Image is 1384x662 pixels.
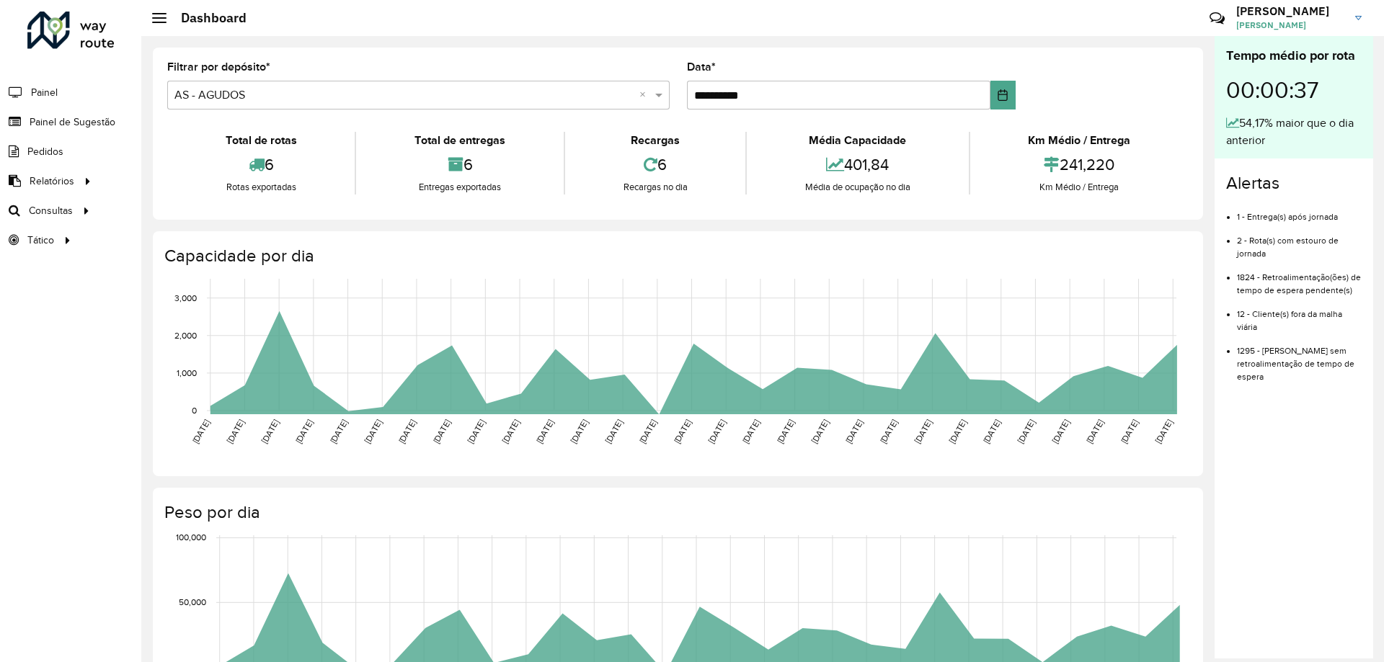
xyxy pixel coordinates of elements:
[179,597,206,607] text: 50,000
[1226,115,1362,149] div: 54,17% maior que o dia anterior
[363,418,383,445] text: [DATE]
[750,180,964,194] div: Média de ocupação no dia
[259,418,280,445] text: [DATE]
[396,418,417,445] text: [DATE]
[637,418,658,445] text: [DATE]
[190,418,211,445] text: [DATE]
[1153,418,1174,445] text: [DATE]
[569,418,590,445] text: [DATE]
[947,418,968,445] text: [DATE]
[174,293,197,303] text: 3,000
[569,180,742,194] div: Recargas no dia
[177,368,197,377] text: 1,000
[328,418,349,445] text: [DATE]
[750,132,964,149] div: Média Capacidade
[360,149,559,180] div: 6
[1226,173,1362,194] h4: Alertas
[174,331,197,340] text: 2,000
[706,418,727,445] text: [DATE]
[27,144,63,159] span: Pedidos
[1236,4,1344,18] h3: [PERSON_NAME]
[164,502,1189,523] h4: Peso por dia
[878,418,899,445] text: [DATE]
[1202,3,1233,34] a: Contato Rápido
[1236,19,1344,32] span: [PERSON_NAME]
[639,86,652,104] span: Clear all
[171,132,351,149] div: Total de rotas
[740,418,761,445] text: [DATE]
[293,418,314,445] text: [DATE]
[1226,66,1362,115] div: 00:00:37
[176,533,206,542] text: 100,000
[171,149,351,180] div: 6
[687,58,716,76] label: Data
[164,246,1189,267] h4: Capacidade por dia
[431,418,452,445] text: [DATE]
[1084,418,1105,445] text: [DATE]
[27,233,54,248] span: Tático
[1237,334,1362,383] li: 1295 - [PERSON_NAME] sem retroalimentação de tempo de espera
[360,180,559,194] div: Entregas exportadas
[30,115,115,130] span: Painel de Sugestão
[29,203,73,218] span: Consultas
[500,418,520,445] text: [DATE]
[1016,418,1037,445] text: [DATE]
[750,149,964,180] div: 401,84
[981,418,1002,445] text: [DATE]
[192,406,197,415] text: 0
[466,418,487,445] text: [DATE]
[167,10,247,26] h2: Dashboard
[1226,46,1362,66] div: Tempo médio por rota
[225,418,246,445] text: [DATE]
[569,149,742,180] div: 6
[843,418,864,445] text: [DATE]
[1050,418,1071,445] text: [DATE]
[569,132,742,149] div: Recargas
[775,418,796,445] text: [DATE]
[1237,200,1362,223] li: 1 - Entrega(s) após jornada
[974,132,1185,149] div: Km Médio / Entrega
[30,174,74,189] span: Relatórios
[360,132,559,149] div: Total de entregas
[603,418,624,445] text: [DATE]
[990,81,1016,109] button: Choose Date
[171,180,351,194] div: Rotas exportadas
[1237,297,1362,334] li: 12 - Cliente(s) fora da malha viária
[1237,260,1362,297] li: 1824 - Retroalimentação(ões) de tempo de espera pendente(s)
[1119,418,1140,445] text: [DATE]
[809,418,830,445] text: [DATE]
[167,58,270,76] label: Filtrar por depósito
[913,418,933,445] text: [DATE]
[1237,223,1362,260] li: 2 - Rota(s) com estouro de jornada
[672,418,693,445] text: [DATE]
[534,418,555,445] text: [DATE]
[974,149,1185,180] div: 241,220
[974,180,1185,194] div: Km Médio / Entrega
[31,85,58,100] span: Painel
